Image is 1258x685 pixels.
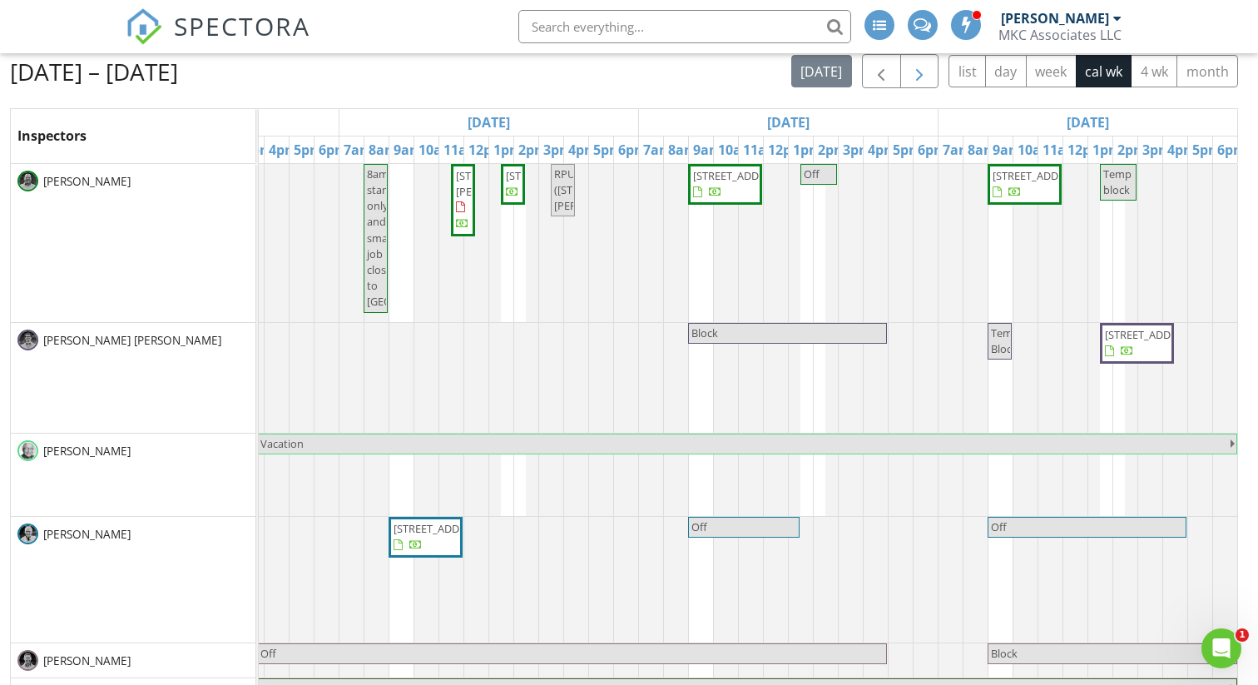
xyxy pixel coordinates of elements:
button: week [1026,55,1077,87]
a: 3pm [1138,137,1176,163]
input: Search everything... [518,10,851,43]
a: 7am [939,137,976,163]
a: 2pm [814,137,851,163]
img: jack_mason_home_inspector.jpg [17,440,38,461]
a: 5pm [1188,137,1226,163]
span: [STREET_ADDRESS] [693,168,786,183]
a: 4pm [564,137,602,163]
button: [DATE] [791,55,852,87]
span: Off [260,646,276,661]
span: RPU ([STREET_ADDRESS][PERSON_NAME]) [554,166,651,213]
span: [PERSON_NAME] [40,526,134,543]
span: Off [691,519,707,534]
a: 6pm [914,137,951,163]
a: 5pm [290,137,327,163]
a: 7am [639,137,676,163]
a: 10am [1013,137,1058,163]
button: day [985,55,1027,87]
a: 9am [389,137,427,163]
a: 1pm [1088,137,1126,163]
a: 8am [664,137,701,163]
img: tom_head_bw.jpg [17,171,38,191]
iframe: Intercom live chat [1201,628,1241,668]
span: SPECTORA [174,8,310,43]
img: rob_head_bw.jpg [17,524,38,544]
a: 4pm [265,137,302,163]
a: 10am [414,137,459,163]
a: 7am [339,137,377,163]
span: [STREET_ADDRESS] [1105,327,1198,342]
a: SPECTORA [126,22,310,57]
button: Next [900,54,939,88]
div: [PERSON_NAME] [1001,10,1109,27]
h2: [DATE] – [DATE] [10,55,178,88]
span: Inspectors [17,127,87,145]
a: 6pm [614,137,651,163]
button: list [948,55,986,87]
span: [STREET_ADDRESS] [993,168,1086,183]
a: Go to August 30, 2025 [1062,109,1113,136]
a: 12pm [764,137,809,163]
a: 11am [1038,137,1083,163]
img: jack_head_bw.jpg [17,650,38,671]
a: 10am [714,137,759,163]
span: Temp block [1103,166,1132,197]
a: 3pm [839,137,876,163]
div: MKC Associates LLC [998,27,1122,43]
span: [STREET_ADDRESS] [506,168,599,183]
span: Block [691,325,718,340]
a: 8am [963,137,1001,163]
span: [PERSON_NAME] [40,173,134,190]
a: 5pm [889,137,926,163]
a: 2pm [514,137,552,163]
a: 11am [439,137,484,163]
a: 5pm [589,137,627,163]
a: Go to August 28, 2025 [463,109,514,136]
img: miner_head_bw.jpg [17,330,38,350]
a: 12pm [464,137,509,163]
span: Block [991,646,1018,661]
a: 9am [689,137,726,163]
button: cal wk [1076,55,1132,87]
a: 8am [364,137,402,163]
span: 8am start only and smaller job close to [GEOGRAPHIC_DATA] [367,166,472,310]
a: 1pm [789,137,826,163]
a: 9am [988,137,1026,163]
span: [STREET_ADDRESS][PERSON_NAME] [456,168,549,199]
button: 4 wk [1131,55,1177,87]
a: 11am [739,137,784,163]
a: 4pm [1163,137,1201,163]
span: Vacation [260,436,304,451]
span: [PERSON_NAME] [PERSON_NAME] [40,332,225,349]
a: 12pm [1063,137,1108,163]
span: Off [991,519,1007,534]
span: [PERSON_NAME] [40,443,134,459]
a: 6pm [314,137,352,163]
a: 2pm [1113,137,1151,163]
span: [PERSON_NAME] [40,653,134,669]
button: Previous [862,54,901,88]
span: Off [804,166,820,181]
span: Temp Block [991,325,1019,356]
a: Go to August 29, 2025 [763,109,814,136]
button: month [1176,55,1238,87]
a: 1pm [489,137,527,163]
img: The Best Home Inspection Software - Spectora [126,8,162,45]
a: 6pm [1213,137,1251,163]
span: [STREET_ADDRESS] [394,521,487,536]
a: 3pm [539,137,577,163]
a: 4pm [864,137,901,163]
span: 1 [1236,628,1249,642]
